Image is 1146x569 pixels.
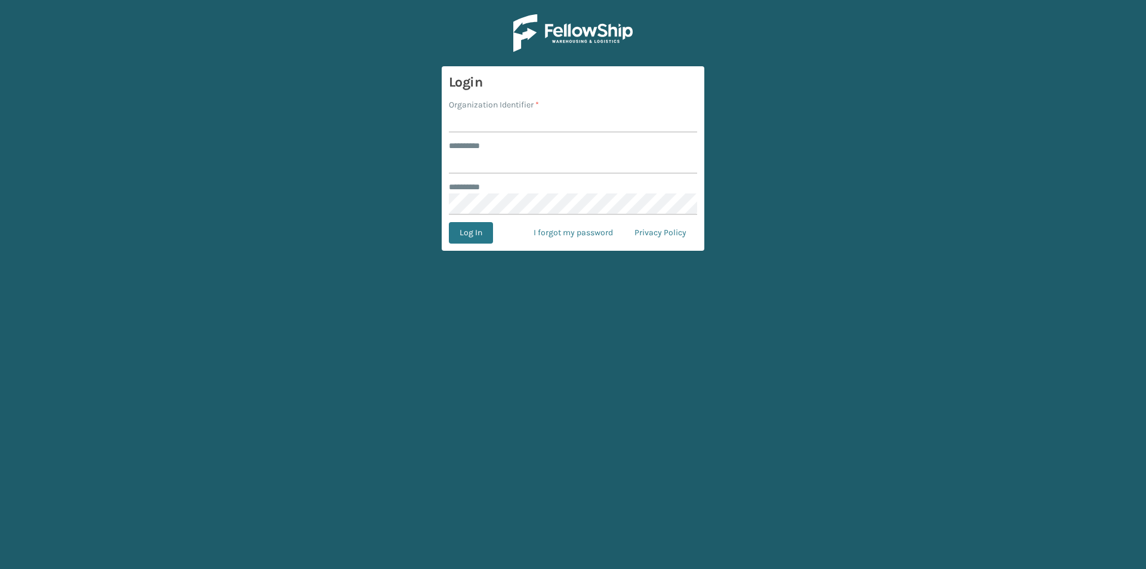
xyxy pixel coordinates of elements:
a: Privacy Policy [624,222,697,244]
img: Logo [513,14,633,52]
label: Organization Identifier [449,99,539,111]
a: I forgot my password [523,222,624,244]
button: Log In [449,222,493,244]
h3: Login [449,73,697,91]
